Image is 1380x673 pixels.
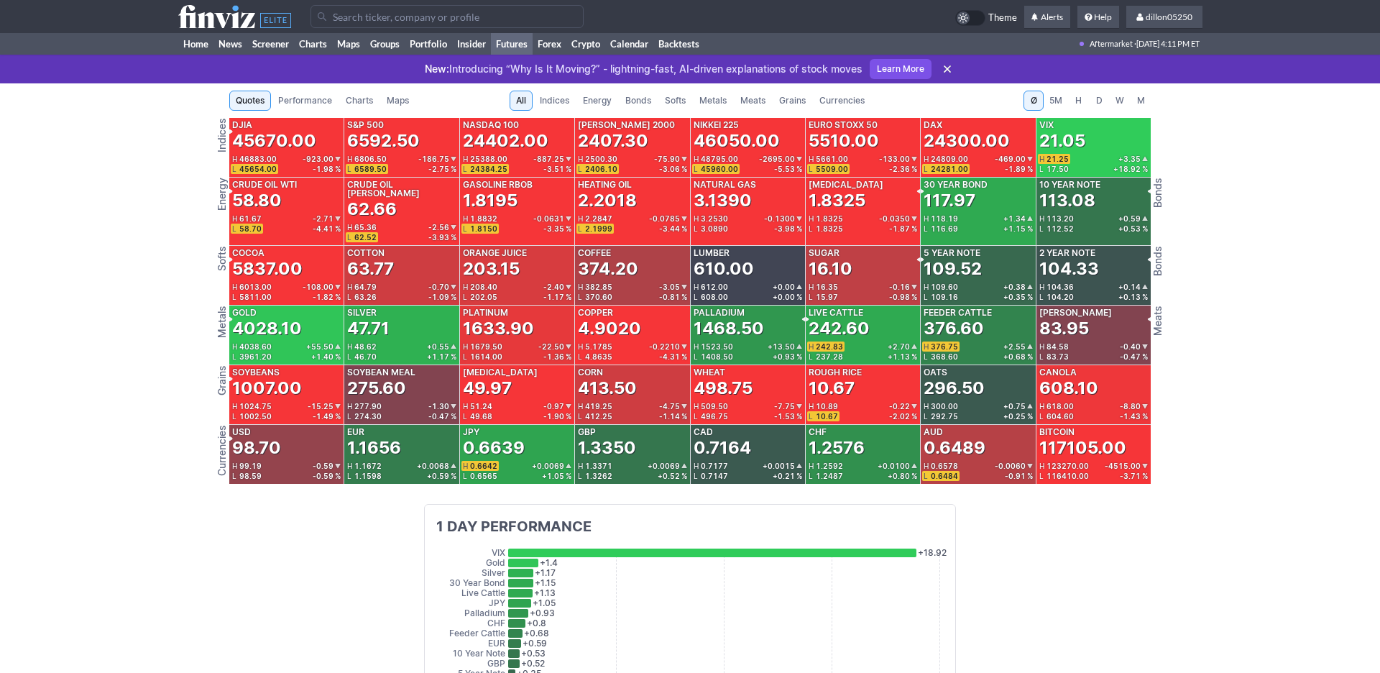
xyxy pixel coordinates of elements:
[924,129,1010,152] div: 24300.00
[879,215,910,222] span: -0.0350
[566,33,605,55] a: Crypto
[585,293,612,301] span: 370.60
[347,129,420,152] div: 6592.50
[232,257,303,280] div: 5837.00
[313,165,341,173] div: -1.98
[1136,93,1146,108] span: M
[911,225,917,232] span: %
[1046,283,1074,291] span: 104.36
[418,155,449,162] span: -186.75
[701,214,728,223] span: 3.2530
[1039,180,1100,189] div: 10 Year Note
[699,93,727,108] span: Metals
[1031,95,1037,106] span: Ø
[335,225,341,232] span: %
[510,91,533,111] a: All
[796,225,802,232] span: %
[543,293,571,301] div: -1.17
[819,93,865,108] span: Currencies
[931,155,968,163] span: 24809.00
[578,215,585,222] span: H
[654,155,680,162] span: -75.90
[740,93,765,108] span: Meats
[1046,155,1069,163] span: 21.25
[566,225,571,232] span: %
[543,165,571,173] div: -3.51
[463,180,533,189] div: Gasoline RBOB
[995,155,1026,162] span: -469.00
[1003,283,1026,290] span: +0.38
[354,165,387,173] span: 6589.50
[924,155,931,162] span: H
[232,165,239,173] span: L
[583,93,612,108] span: Energy
[463,129,548,152] div: 24402.00
[694,293,701,301] span: L
[1024,6,1070,29] a: Alerts
[921,178,1035,245] a: 30 Year Bond117.97H118.19+1.34L116.69+1.15 %
[428,224,449,231] span: -2.56
[405,33,452,55] a: Portfolio
[1094,93,1104,108] span: D
[924,165,931,173] span: L
[1027,225,1033,232] span: %
[773,91,812,111] a: Grains
[1046,214,1074,223] span: 113.20
[1073,93,1083,108] span: H
[1003,293,1033,301] div: +0.35
[955,10,1017,26] a: Theme
[694,180,756,189] div: Natural Gas
[924,215,931,222] span: H
[232,180,297,189] div: Crude Oil WTI
[659,293,687,301] div: -0.81
[659,283,680,290] span: -3.05
[816,293,838,301] span: 15.97
[1039,283,1046,290] span: H
[239,165,277,173] span: 45654.00
[566,293,571,301] span: %
[239,214,262,223] span: 61.67
[533,155,564,162] span: -887.25
[313,293,341,301] div: -1.82
[809,155,816,162] span: H
[694,249,730,257] div: Lumber
[578,293,585,301] span: L
[463,155,470,162] span: H
[232,215,239,222] span: H
[229,91,271,111] a: Quotes
[1068,91,1088,111] button: H
[232,129,316,152] div: 45670.00
[911,293,917,301] span: %
[659,225,687,232] div: -3.44
[701,224,728,233] span: 3.0890
[694,257,754,280] div: 610.00
[460,178,574,245] a: Gasoline RBOB1.8195H1.8832-0.0631L1.8150-3.35 %
[806,118,920,177] a: Euro Stoxx 505510.00H5661.00-133.00L5509.00-2.36 %
[1039,165,1046,173] span: L
[1046,165,1069,173] span: 17.50
[313,225,341,232] div: -4.41
[463,165,470,173] span: L
[1039,257,1099,280] div: 104.33
[809,257,852,280] div: 16.10
[870,59,931,79] a: Learn More
[659,165,687,173] div: -3.06
[1118,283,1141,290] span: +0.14
[1027,293,1033,301] span: %
[809,293,816,301] span: L
[460,246,574,305] a: Orange Juice203.15H208.40-2.40L202.05-1.17 %
[332,33,365,55] a: Maps
[931,283,958,291] span: 109.60
[1036,246,1151,305] a: 2 Year Note104.33H104.36+0.14L104.20+0.13 %
[470,293,497,301] span: 202.05
[347,224,354,231] span: H
[809,121,878,129] div: Euro Stoxx 50
[605,33,653,55] a: Calendar
[1049,93,1062,108] span: 5M
[931,293,958,301] span: 109.16
[460,118,574,177] a: Nasdaq 10024402.00H25388.00-887.25L24384.25-3.51 %
[232,189,282,212] div: 58.80
[773,283,795,290] span: +0.00
[585,224,612,233] span: 2.1999
[924,283,931,290] span: H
